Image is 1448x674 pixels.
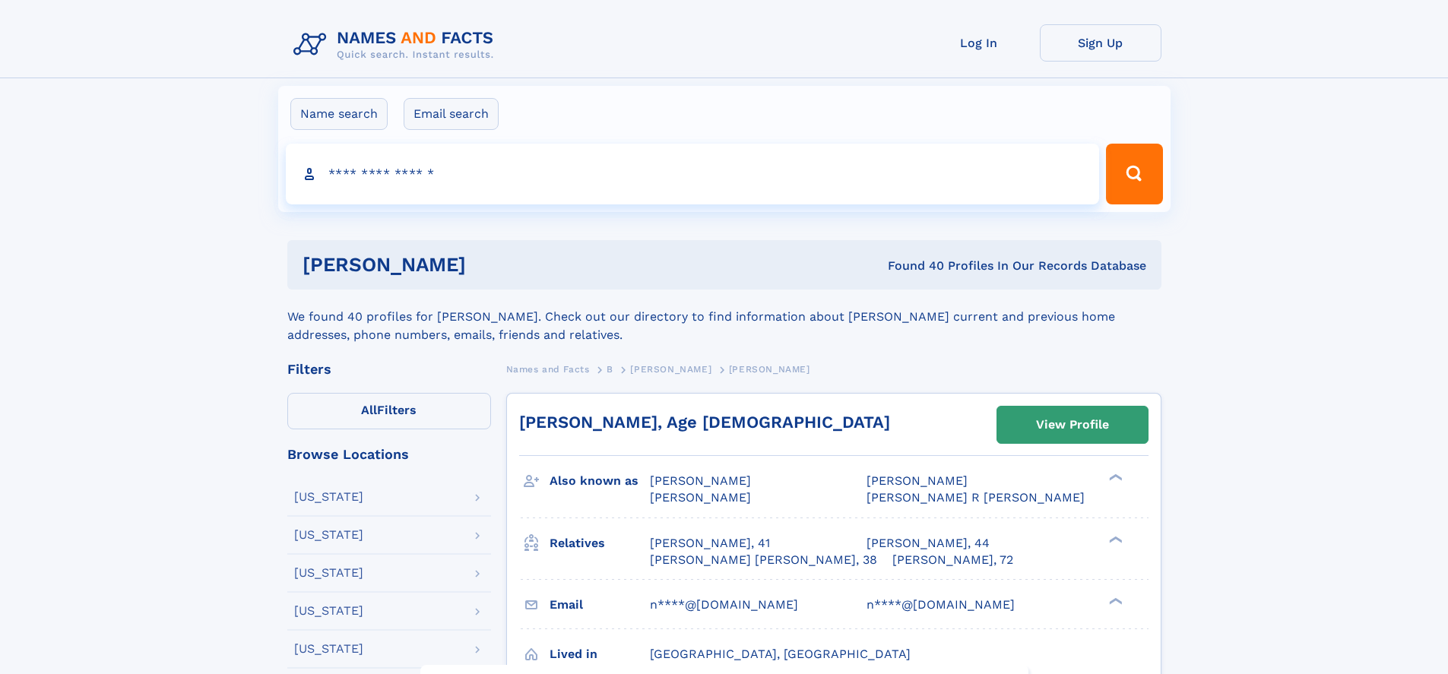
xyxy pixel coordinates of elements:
img: Logo Names and Facts [287,24,506,65]
a: [PERSON_NAME] [630,359,711,378]
div: [US_STATE] [294,529,363,541]
h3: Email [550,592,650,618]
span: [PERSON_NAME] [650,490,751,505]
span: [PERSON_NAME] [630,364,711,375]
div: [US_STATE] [294,643,363,655]
div: View Profile [1036,407,1109,442]
a: [PERSON_NAME], 72 [892,552,1013,568]
button: Search Button [1106,144,1162,204]
span: [PERSON_NAME] [650,473,751,488]
label: Email search [404,98,499,130]
h3: Relatives [550,530,650,556]
a: [PERSON_NAME], 41 [650,535,770,552]
span: [GEOGRAPHIC_DATA], [GEOGRAPHIC_DATA] [650,647,911,661]
a: [PERSON_NAME] [PERSON_NAME], 38 [650,552,877,568]
div: ❯ [1105,473,1123,483]
a: B [607,359,613,378]
a: [PERSON_NAME], 44 [867,535,990,552]
h3: Lived in [550,641,650,667]
a: Log In [918,24,1040,62]
div: ❯ [1105,596,1123,606]
div: [US_STATE] [294,567,363,579]
div: [US_STATE] [294,491,363,503]
a: [PERSON_NAME], Age [DEMOGRAPHIC_DATA] [519,413,890,432]
span: All [361,403,377,417]
div: ❯ [1105,534,1123,544]
label: Filters [287,393,491,429]
span: [PERSON_NAME] [729,364,810,375]
span: [PERSON_NAME] R [PERSON_NAME] [867,490,1085,505]
span: [PERSON_NAME] [867,473,968,488]
input: search input [286,144,1100,204]
div: [US_STATE] [294,605,363,617]
div: Browse Locations [287,448,491,461]
div: We found 40 profiles for [PERSON_NAME]. Check out our directory to find information about [PERSON... [287,290,1161,344]
h1: [PERSON_NAME] [303,255,677,274]
a: Names and Facts [506,359,590,378]
a: Sign Up [1040,24,1161,62]
label: Name search [290,98,388,130]
a: View Profile [997,407,1148,443]
span: B [607,364,613,375]
div: Found 40 Profiles In Our Records Database [676,258,1146,274]
h3: Also known as [550,468,650,494]
div: Filters [287,362,491,376]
